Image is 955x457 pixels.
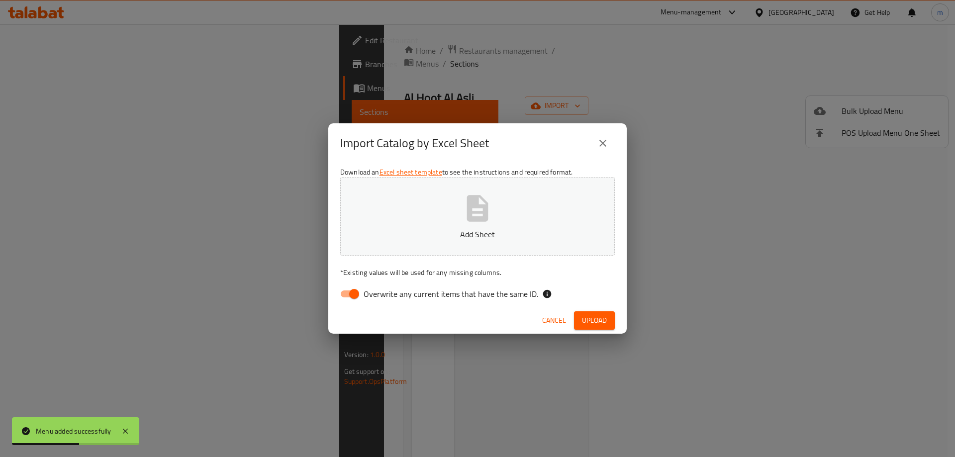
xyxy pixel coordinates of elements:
[591,131,615,155] button: close
[356,228,599,240] p: Add Sheet
[542,289,552,299] svg: If the overwrite option isn't selected, then the items that match an existing ID will be ignored ...
[340,135,489,151] h2: Import Catalog by Excel Sheet
[340,177,615,256] button: Add Sheet
[340,268,615,277] p: Existing values will be used for any missing columns.
[36,426,111,437] div: Menu added successfully
[364,288,538,300] span: Overwrite any current items that have the same ID.
[542,314,566,327] span: Cancel
[582,314,607,327] span: Upload
[538,311,570,330] button: Cancel
[380,166,442,179] a: Excel sheet template
[574,311,615,330] button: Upload
[328,163,627,307] div: Download an to see the instructions and required format.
